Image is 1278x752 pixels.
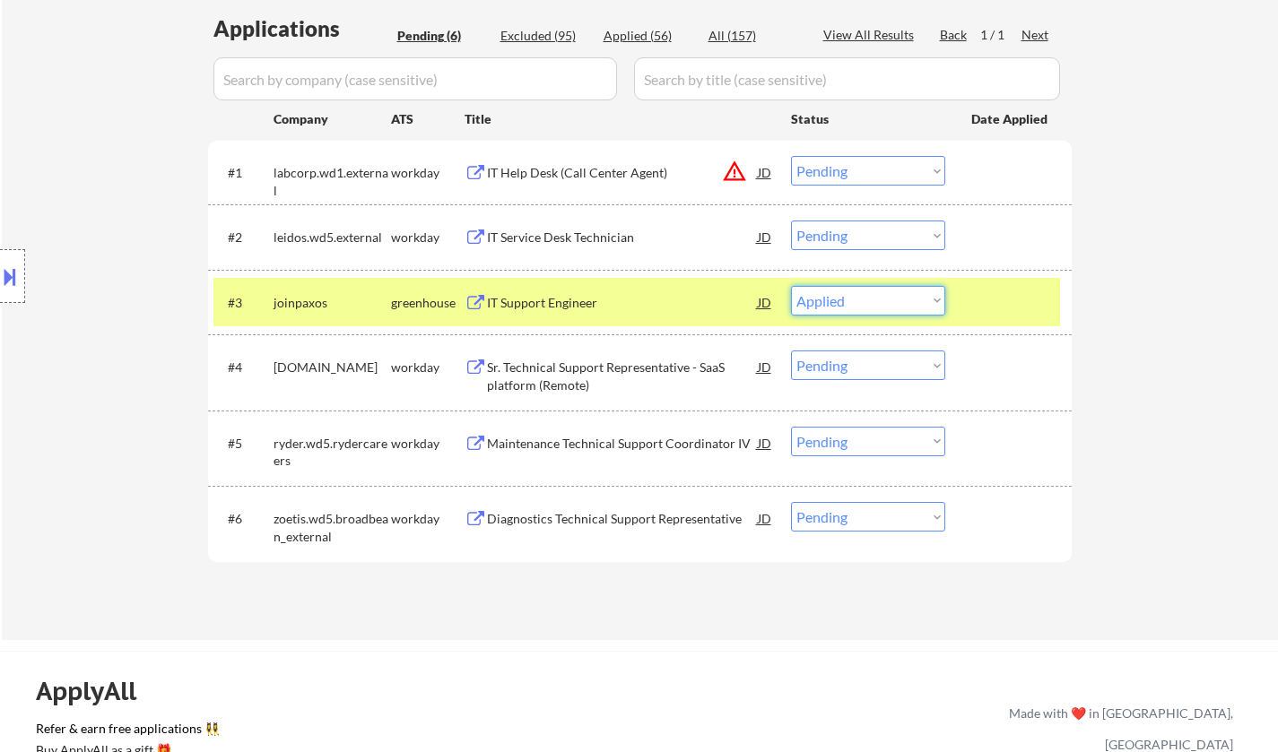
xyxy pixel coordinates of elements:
a: Refer & earn free applications 👯‍♀️ [36,722,634,741]
div: JD [756,427,774,459]
input: Search by company (case sensitive) [213,57,617,100]
div: 1 / 1 [980,26,1022,44]
div: workday [391,229,465,246]
div: Date Applied [971,110,1050,128]
div: workday [391,164,465,182]
div: IT Support Engineer [487,294,758,312]
div: View All Results [823,26,919,44]
div: IT Help Desk (Call Center Agent) [487,164,758,182]
div: joinpaxos [274,294,391,312]
input: Search by title (case sensitive) [634,57,1060,100]
div: ATS [391,110,465,128]
div: IT Service Desk Technician [487,229,758,246]
div: Excluded (95) [500,27,590,45]
div: Applied (56) [604,27,693,45]
div: leidos.wd5.external [274,229,391,246]
div: All (157) [709,27,798,45]
div: JD [756,286,774,318]
div: workday [391,435,465,453]
div: ApplyAll [36,676,157,706]
div: workday [391,510,465,528]
div: workday [391,359,465,376]
div: JD [756,350,774,383]
div: Maintenance Technical Support Coordinator IV [487,435,758,453]
div: Status [791,102,945,134]
div: greenhouse [391,294,465,312]
div: Pending (6) [397,27,487,45]
div: ryder.wd5.rydercareers [274,435,391,470]
div: #6 [228,510,259,528]
div: Applications [213,18,391,39]
div: labcorp.wd1.external [274,164,391,199]
div: #5 [228,435,259,453]
div: Next [1022,26,1050,44]
div: Title [465,110,774,128]
div: JD [756,502,774,534]
div: Back [940,26,969,44]
button: warning_amber [722,159,747,184]
div: [DOMAIN_NAME] [274,359,391,376]
div: Company [274,110,391,128]
div: zoetis.wd5.broadbean_external [274,510,391,545]
div: Sr. Technical Support Representative - SaaS platform (Remote) [487,359,758,393]
div: Diagnostics Technical Support Representative [487,510,758,528]
div: JD [756,220,774,253]
div: JD [756,156,774,188]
